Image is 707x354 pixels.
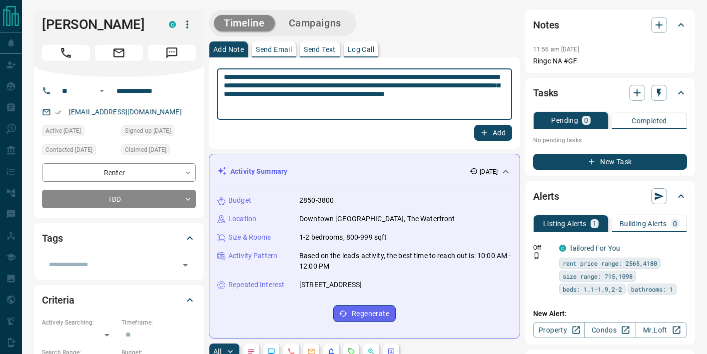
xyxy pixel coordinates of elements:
[673,220,677,227] p: 0
[125,126,171,136] span: Signed up [DATE]
[42,288,196,312] div: Criteria
[533,85,558,101] h2: Tasks
[299,195,334,206] p: 2850-3800
[178,258,192,272] button: Open
[42,125,116,139] div: Mon Aug 11 2025
[533,56,687,66] p: Ringc NA #GF
[96,85,108,97] button: Open
[533,252,540,259] svg: Push Notification Only
[551,117,578,124] p: Pending
[45,126,81,136] span: Active [DATE]
[217,162,512,181] div: Activity Summary[DATE]
[584,117,588,124] p: 0
[42,163,196,182] div: Renter
[474,125,512,141] button: Add
[593,220,597,227] p: 1
[299,251,512,272] p: Based on the lead's activity, the best time to reach out is: 10:00 AM - 12:00 PM
[563,258,657,268] span: rent price range: 2565,4180
[533,322,585,338] a: Property
[121,125,196,139] div: Sun Jul 20 2025
[279,15,351,31] button: Campaigns
[121,144,196,158] div: Mon Aug 11 2025
[533,133,687,148] p: No pending tasks
[42,190,196,208] div: TBD
[228,280,284,290] p: Repeated Interest
[533,309,687,319] p: New Alert:
[42,144,116,158] div: Mon Aug 11 2025
[559,245,566,252] div: condos.ca
[45,145,92,155] span: Contacted [DATE]
[304,46,336,53] p: Send Text
[42,16,154,32] h1: [PERSON_NAME]
[299,214,455,224] p: Downtown [GEOGRAPHIC_DATA], The Waterfront
[533,188,559,204] h2: Alerts
[169,21,176,28] div: condos.ca
[42,226,196,250] div: Tags
[214,15,275,31] button: Timeline
[348,46,374,53] p: Log Call
[533,243,553,252] p: Off
[533,46,579,53] p: 11:56 am [DATE]
[228,251,277,261] p: Activity Pattern
[230,166,287,177] p: Activity Summary
[299,232,387,243] p: 1-2 bedrooms, 800-999 sqft
[533,13,687,37] div: Notes
[213,46,244,53] p: Add Note
[42,292,74,308] h2: Criteria
[148,45,196,61] span: Message
[631,284,673,294] span: bathrooms: 1
[333,305,396,322] button: Regenerate
[543,220,587,227] p: Listing Alerts
[569,244,620,252] a: Tailored For You
[299,280,362,290] p: [STREET_ADDRESS]
[228,214,256,224] p: Location
[533,184,687,208] div: Alerts
[69,108,182,116] a: [EMAIL_ADDRESS][DOMAIN_NAME]
[620,220,667,227] p: Building Alerts
[533,17,559,33] h2: Notes
[125,145,166,155] span: Claimed [DATE]
[55,109,62,116] svg: Email Verified
[228,195,251,206] p: Budget
[95,45,143,61] span: Email
[584,322,636,338] a: Condos
[42,230,62,246] h2: Tags
[636,322,687,338] a: Mr.Loft
[480,167,498,176] p: [DATE]
[533,154,687,170] button: New Task
[42,318,116,327] p: Actively Searching:
[533,81,687,105] div: Tasks
[256,46,292,53] p: Send Email
[42,45,90,61] span: Call
[563,271,633,281] span: size range: 715,1098
[563,284,622,294] span: beds: 1.1-1.9,2-2
[121,318,196,327] p: Timeframe:
[632,117,667,124] p: Completed
[228,232,271,243] p: Size & Rooms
